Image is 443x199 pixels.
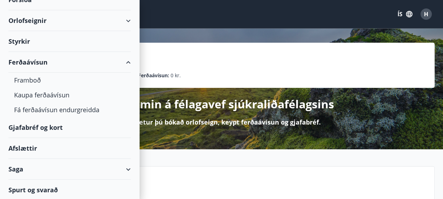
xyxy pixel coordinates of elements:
div: Saga [8,159,131,180]
button: ÍS [394,8,416,20]
p: Hér getur þú bókað orlofseign, keypt ferðaávísun og gjafabréf. [122,117,321,127]
div: Ferðaávísun [8,52,131,73]
p: Ferðaávísun : [138,72,169,79]
div: Fá ferðaávísun endurgreidda [14,102,125,117]
span: H [424,10,428,18]
span: 0 kr. [171,72,181,79]
div: Framboð [14,73,125,88]
div: Kaupa ferðaávísun [14,88,125,102]
p: Velkomin á félagavef sjúkraliðafélagsins [109,96,334,112]
div: Afslættir [8,138,131,159]
p: Næstu helgi [60,184,429,196]
div: Gjafabréf og kort [8,117,131,138]
div: Styrkir [8,31,131,52]
div: Orlofseignir [8,10,131,31]
button: H [418,6,435,23]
